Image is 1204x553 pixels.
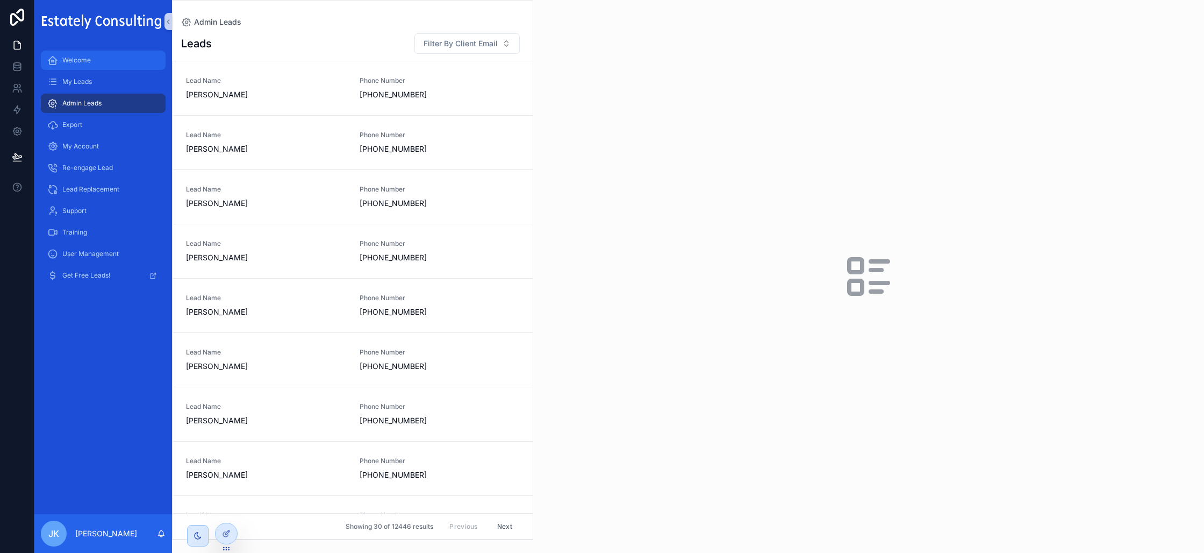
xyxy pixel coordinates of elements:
h1: Leads [181,36,212,51]
a: Support [41,201,166,221]
span: Phone Number [360,511,462,520]
span: Welcome [62,56,91,65]
span: Training [62,228,87,237]
a: Lead Name[PERSON_NAME]Phone Number[PHONE_NUMBER] [173,387,533,441]
span: [PHONE_NUMBER] [360,470,462,480]
span: Phone Number [360,239,462,248]
span: [PERSON_NAME] [186,307,347,317]
img: App logo [41,13,166,29]
span: [PHONE_NUMBER] [360,89,462,100]
span: [PERSON_NAME] [186,252,347,263]
span: Export [62,120,82,129]
a: Lead Name[PERSON_NAME]Phone Number[PHONE_NUMBER] [173,441,533,495]
span: Support [62,207,87,215]
span: [PHONE_NUMBER] [360,198,462,209]
span: [PHONE_NUMBER] [360,361,462,372]
span: User Management [62,250,119,258]
span: Get Free Leads! [62,271,110,280]
span: Lead Name [186,76,347,85]
a: My Leads [41,72,166,91]
a: Export [41,115,166,134]
span: Showing 30 of 12446 results [346,522,433,531]
span: Lead Name [186,131,347,139]
span: Filter By Client Email [424,38,498,49]
p: [PERSON_NAME] [75,528,137,539]
span: Phone Number [360,76,462,85]
a: Get Free Leads! [41,266,166,285]
span: Admin Leads [194,17,241,27]
span: Phone Number [360,185,462,194]
a: Lead Name[PERSON_NAME]Phone Number[PHONE_NUMBER] [173,495,533,550]
span: Lead Name [186,457,347,465]
a: Training [41,223,166,242]
a: Admin Leads [181,17,241,27]
span: [PERSON_NAME] [186,198,347,209]
span: Phone Number [360,294,462,302]
span: My Leads [62,77,92,86]
a: User Management [41,244,166,264]
a: Lead Name[PERSON_NAME]Phone Number[PHONE_NUMBER] [173,278,533,332]
span: Phone Number [360,457,462,465]
span: Lead Name [186,511,347,520]
span: Lead Name [186,294,347,302]
button: Select Button [414,33,520,54]
span: Phone Number [360,131,462,139]
span: Phone Number [360,348,462,357]
a: Lead Name[PERSON_NAME]Phone Number[PHONE_NUMBER] [173,169,533,224]
a: Lead Name[PERSON_NAME]Phone Number[PHONE_NUMBER] [173,61,533,115]
span: [PERSON_NAME] [186,361,347,372]
span: Lead Name [186,348,347,357]
span: Re-engage Lead [62,164,113,172]
span: [PHONE_NUMBER] [360,252,462,263]
span: [PERSON_NAME] [186,89,347,100]
span: Lead Replacement [62,185,119,194]
span: [PERSON_NAME] [186,144,347,154]
span: Admin Leads [62,99,102,108]
div: scrollable content [34,43,172,299]
span: Phone Number [360,402,462,411]
span: Lead Name [186,402,347,411]
span: Lead Name [186,239,347,248]
a: Lead Name[PERSON_NAME]Phone Number[PHONE_NUMBER] [173,115,533,169]
a: Lead Name[PERSON_NAME]Phone Number[PHONE_NUMBER] [173,332,533,387]
span: My Account [62,142,99,151]
span: [PHONE_NUMBER] [360,144,462,154]
span: [PHONE_NUMBER] [360,415,462,426]
span: Lead Name [186,185,347,194]
a: Welcome [41,51,166,70]
button: Next [490,518,520,535]
a: Admin Leads [41,94,166,113]
a: My Account [41,137,166,156]
span: JK [48,527,59,540]
a: Re-engage Lead [41,158,166,178]
span: [PHONE_NUMBER] [360,307,462,317]
span: [PERSON_NAME] [186,415,347,426]
a: Lead Name[PERSON_NAME]Phone Number[PHONE_NUMBER] [173,224,533,278]
span: [PERSON_NAME] [186,470,347,480]
a: Lead Replacement [41,180,166,199]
